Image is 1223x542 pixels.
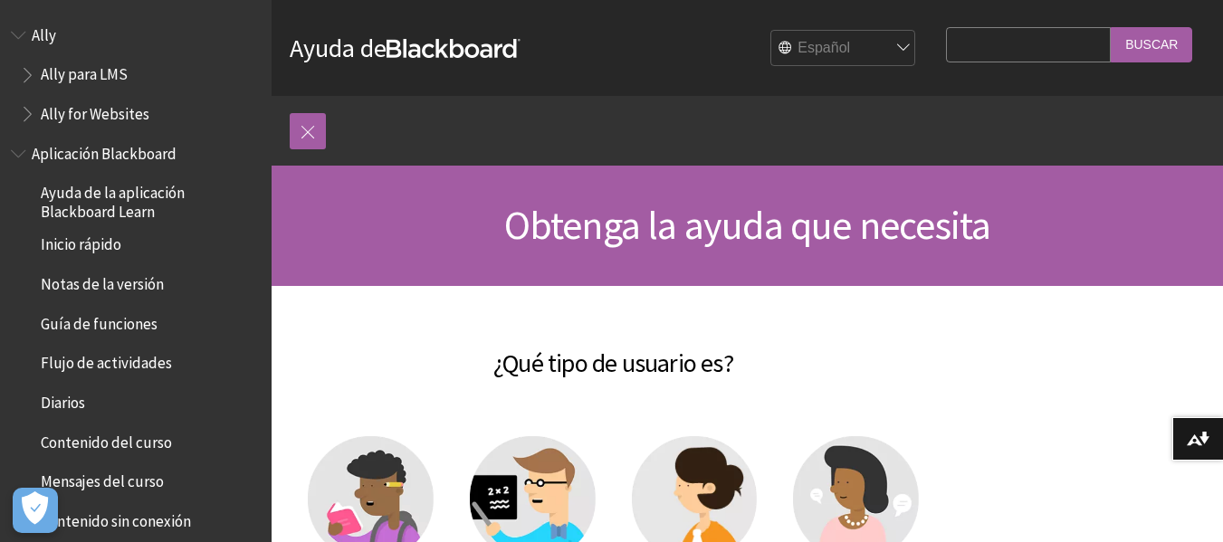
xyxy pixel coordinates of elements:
[41,387,85,412] span: Diarios
[41,348,172,373] span: Flujo de actividades
[504,200,991,250] span: Obtenga la ayuda que necesita
[1111,27,1192,62] input: Buscar
[41,99,149,123] span: Ally for Websites
[41,60,128,84] span: Ally para LMS
[41,269,164,293] span: Notas de la versión
[41,230,121,254] span: Inicio rápido
[13,488,58,533] button: Abrir preferencias
[290,322,937,382] h2: ¿Qué tipo de usuario es?
[41,467,164,491] span: Mensajes del curso
[387,39,521,58] strong: Blackboard
[41,506,191,530] span: Contenido sin conexión
[32,138,177,163] span: Aplicación Blackboard
[41,427,172,452] span: Contenido del curso
[32,20,56,44] span: Ally
[11,20,261,129] nav: Book outline for Anthology Ally Help
[41,309,158,333] span: Guía de funciones
[41,178,259,221] span: Ayuda de la aplicación Blackboard Learn
[290,32,521,64] a: Ayuda deBlackboard
[771,31,916,67] select: Site Language Selector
